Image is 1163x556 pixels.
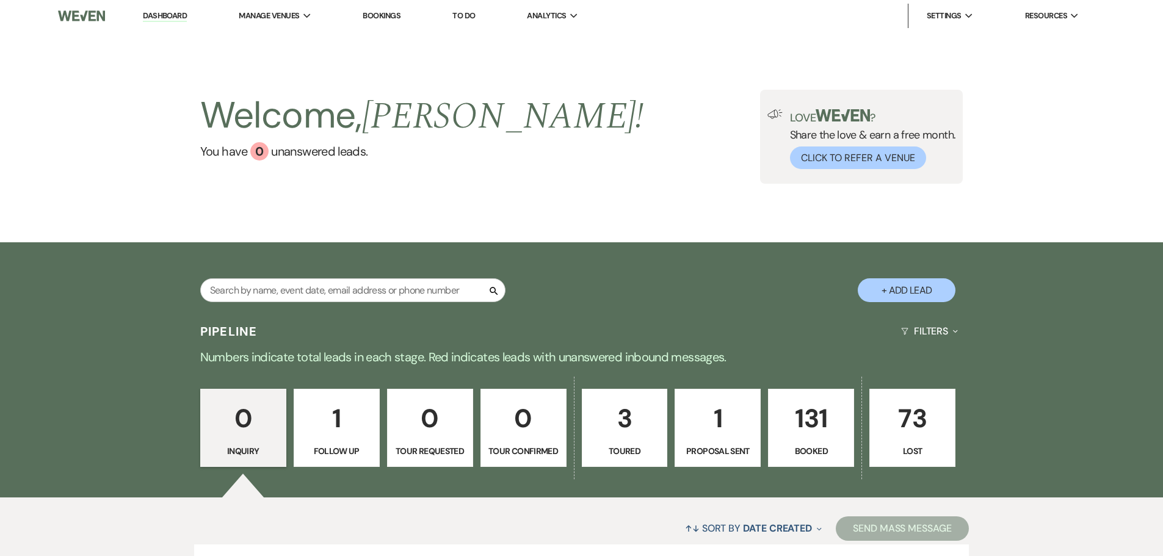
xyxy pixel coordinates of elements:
input: Search by name, event date, email address or phone number [200,278,505,302]
p: 3 [590,398,660,439]
div: 0 [250,142,269,161]
p: 131 [776,398,846,439]
button: Send Mass Message [836,516,969,541]
span: ↑↓ [685,522,700,535]
span: Resources [1025,10,1067,22]
p: 0 [488,398,559,439]
p: Proposal Sent [683,444,753,458]
img: Weven Logo [58,3,104,29]
p: 0 [208,398,278,439]
h2: Welcome, [200,90,644,142]
a: To Do [452,10,475,21]
p: Follow Up [302,444,372,458]
a: 73Lost [869,389,955,467]
p: Toured [590,444,660,458]
span: [PERSON_NAME] ! [362,88,644,145]
div: Share the love & earn a free month. [783,109,956,169]
img: weven-logo-green.svg [816,109,870,121]
button: Filters [896,315,963,347]
a: 1Follow Up [294,389,380,467]
a: You have 0 unanswered leads. [200,142,644,161]
p: Numbers indicate total leads in each stage. Red indicates leads with unanswered inbound messages. [142,347,1021,367]
img: loud-speaker-illustration.svg [767,109,783,119]
a: 1Proposal Sent [675,389,761,467]
p: Lost [877,444,947,458]
a: Dashboard [143,10,187,22]
a: Bookings [363,10,400,21]
span: Date Created [743,522,812,535]
span: Analytics [527,10,566,22]
p: Inquiry [208,444,278,458]
a: 3Toured [582,389,668,467]
a: 0Inquiry [200,389,286,467]
p: Booked [776,444,846,458]
p: Love ? [790,109,956,123]
span: Settings [927,10,962,22]
a: 0Tour Confirmed [480,389,567,467]
h3: Pipeline [200,323,258,340]
span: Manage Venues [239,10,299,22]
button: Sort By Date Created [680,512,827,544]
p: 1 [302,398,372,439]
a: 0Tour Requested [387,389,473,467]
button: Click to Refer a Venue [790,146,926,169]
a: 131Booked [768,389,854,467]
p: Tour Confirmed [488,444,559,458]
p: 73 [877,398,947,439]
button: + Add Lead [858,278,955,302]
p: 1 [683,398,753,439]
p: Tour Requested [395,444,465,458]
p: 0 [395,398,465,439]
